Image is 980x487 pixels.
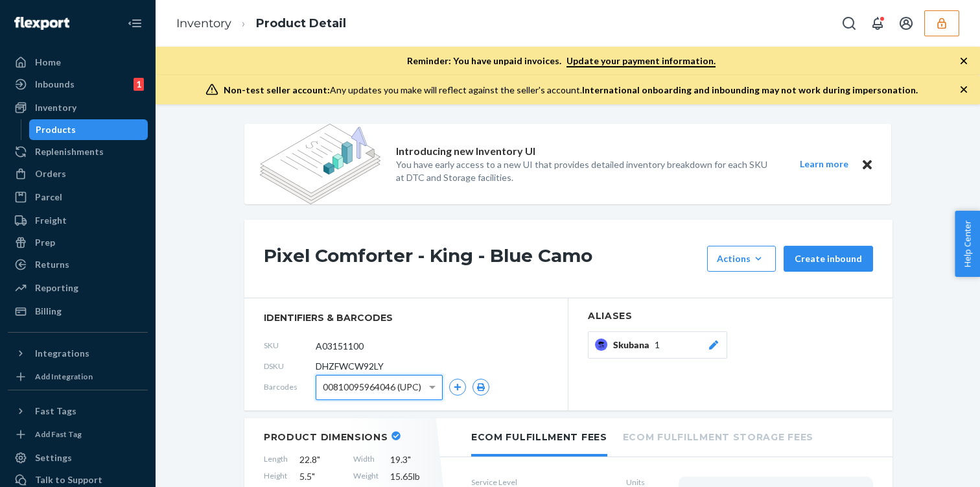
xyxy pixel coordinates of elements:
a: Replenishments [8,141,148,162]
iframe: Opens a widget where you can chat to one of our agents [896,448,967,481]
span: Barcodes [264,381,316,392]
div: Home [35,56,61,69]
span: Non-test seller account: [224,84,330,95]
div: Billing [35,305,62,318]
span: DSKU [264,361,316,372]
span: International onboarding and inbounding may not work during impersonation. [582,84,918,95]
span: Height [264,470,288,483]
button: Open notifications [865,10,891,36]
a: Add Integration [8,369,148,385]
a: Freight [8,210,148,231]
div: Replenishments [35,145,104,158]
div: Freight [35,214,67,227]
h2: Aliases [588,311,873,321]
a: Update your payment information. [566,55,716,67]
span: " [408,454,411,465]
p: You have early access to a new UI that provides detailed inventory breakdown for each SKU at DTC ... [396,158,776,184]
div: Add Fast Tag [35,429,82,440]
a: Prep [8,232,148,253]
p: Introducing new Inventory UI [396,144,535,159]
div: Inbounds [35,78,75,91]
a: Inventory [176,16,231,30]
div: Returns [35,258,69,271]
span: SKU [264,340,316,351]
h1: Pixel Comforter - King - Blue Camo [264,246,701,272]
span: 5.5 [299,470,342,483]
div: Integrations [35,347,89,360]
span: Width [353,453,379,466]
div: Add Integration [35,371,93,382]
button: Open Search Box [836,10,862,36]
img: Flexport logo [14,17,69,30]
span: DHZFWCW92LY [316,360,384,373]
div: Talk to Support [35,473,102,486]
span: 1 [655,339,660,351]
div: Reporting [35,281,78,294]
button: Create inbound [784,246,873,272]
button: Help Center [955,211,980,277]
div: Any updates you make will reflect against the seller's account. [224,84,918,97]
a: Product Detail [256,16,346,30]
button: Open account menu [893,10,919,36]
img: new-reports-banner-icon.82668bd98b6a51aee86340f2a7b77ae3.png [260,124,380,204]
a: Home [8,52,148,73]
button: Skubana1 [588,331,727,359]
a: Billing [8,301,148,322]
button: Actions [707,246,776,272]
div: Products [36,123,76,136]
div: Prep [35,236,55,249]
li: Ecom Fulfillment Fees [471,418,607,457]
div: 1 [134,78,144,91]
button: Learn more [791,156,856,172]
div: Actions [717,252,766,265]
a: Returns [8,254,148,275]
button: Integrations [8,343,148,364]
span: Skubana [613,339,655,351]
div: Orders [35,167,66,180]
a: Inventory [8,97,148,118]
div: Settings [35,451,72,464]
p: Reminder: You have unpaid invoices. [407,54,716,67]
span: 22.8 [299,453,342,466]
h2: Product Dimensions [264,431,388,443]
ol: breadcrumbs [166,5,356,43]
a: Inbounds1 [8,74,148,95]
span: Length [264,453,288,466]
span: 00810095964046 (UPC) [323,376,421,398]
div: Parcel [35,191,62,204]
a: Reporting [8,278,148,298]
span: 15.65 lb [390,470,432,483]
div: Fast Tags [35,405,76,418]
a: Parcel [8,187,148,208]
li: Ecom Fulfillment Storage Fees [623,418,813,454]
button: Fast Tags [8,401,148,422]
span: Weight [353,470,379,483]
a: Orders [8,163,148,184]
a: Settings [8,447,148,468]
span: " [312,471,315,482]
span: " [317,454,320,465]
div: Inventory [35,101,76,114]
a: Add Fast Tag [8,427,148,442]
button: Close [859,156,876,172]
span: identifiers & barcodes [264,311,548,324]
span: 19.3 [390,453,432,466]
button: Close Navigation [122,10,148,36]
a: Products [29,119,148,140]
